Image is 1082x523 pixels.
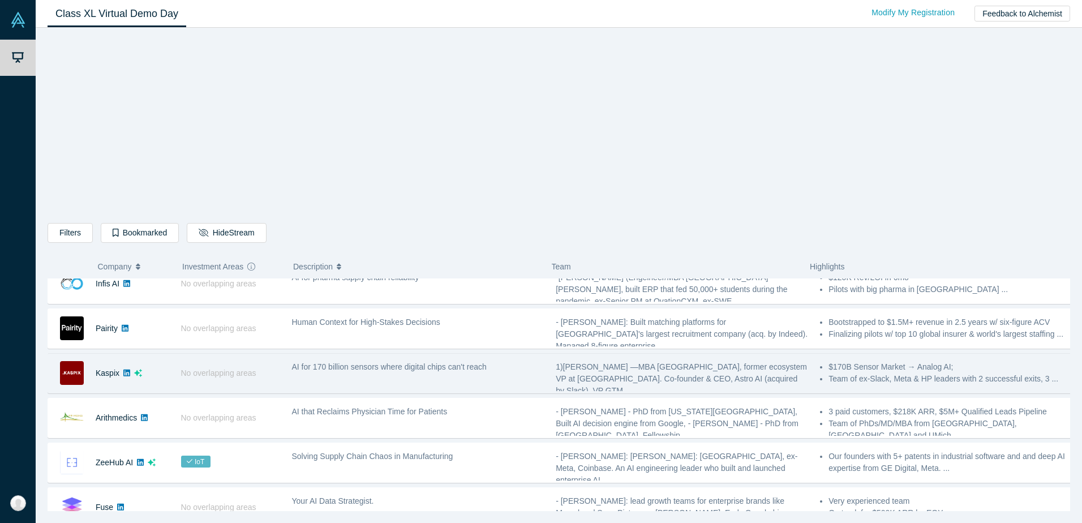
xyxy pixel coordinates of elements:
[556,407,798,440] span: - [PERSON_NAME] - PhD from [US_STATE][GEOGRAPHIC_DATA], Built AI decision engine from Google, - [...
[181,503,256,512] span: No overlapping areas
[293,255,540,278] button: Description
[556,273,787,306] span: -[PERSON_NAME] (Engeineer/MBA [GEOGRAPHIC_DATA][PERSON_NAME], built ERP that fed 50,000+ students...
[828,451,1072,474] li: Our founders with 5+ patents in industrial software and and deep AI expertise from GE Digital, Me...
[828,406,1072,418] li: 3 paid customers, $218K ARR, $5M+ Qualified Leads Pipeline
[828,418,1072,441] li: Team of PhDs/MD/MBA from [GEOGRAPHIC_DATA], [GEOGRAPHIC_DATA] and UMich. ...
[148,458,156,466] svg: dsa ai sparkles
[60,272,84,295] img: Infis AI's Logo
[187,223,266,243] button: HideStream
[401,37,717,215] iframe: Alchemist Class XL Demo Day: Vault
[292,318,440,327] span: Human Context for High-Stakes Decisions
[181,368,256,378] span: No overlapping areas
[292,452,453,461] span: Solving Supply Chain Chaos in Manufacturing
[134,369,142,377] svg: dsa ai sparkles
[181,324,256,333] span: No overlapping areas
[828,373,1072,385] li: Team of ex-Slack, Meta & HP leaders with 2 successful exits, 3 ...
[60,406,84,430] img: Arithmedics's Logo
[292,496,374,505] span: Your AI Data Strategist.
[828,328,1072,340] li: Finalizing pilots w/ top 10 global insurer & world's largest staffing ...
[182,255,243,278] span: Investment Areas
[828,316,1072,328] li: Bootstrapped to $1.5M+ revenue in 2.5 years w/ six-figure ACV
[101,223,179,243] button: Bookmarked
[60,495,84,519] img: Fuse's Logo
[10,12,26,28] img: Alchemist Vault Logo
[828,284,1072,295] li: Pilots with big pharma in [GEOGRAPHIC_DATA] ...
[552,262,571,271] span: Team
[292,407,448,416] span: AI that Reclaims Physician Time for Patients
[556,452,797,485] span: - [PERSON_NAME]: [PERSON_NAME]: [GEOGRAPHIC_DATA], ex-Meta, Coinbase. An AI engineering leader wh...
[181,279,256,288] span: No overlapping areas
[828,507,1072,519] li: On track for $500K ARR by EOY ...
[860,3,967,23] a: Modify My Registration
[98,255,171,278] button: Company
[828,361,1072,373] li: $170B Sensor Market → Analog AI;
[96,279,119,288] a: Infis AI
[48,1,186,27] a: Class XL Virtual Demo Day
[810,262,844,271] span: Highlights
[60,451,84,474] img: ZeeHub AI's Logo
[96,503,113,512] a: Fuse
[96,368,119,378] a: Kaspix
[60,316,84,340] img: Pairity's Logo
[181,456,211,468] span: IoT
[828,495,1072,507] li: Very experienced team
[556,362,807,395] span: 1)[PERSON_NAME] —MBA [GEOGRAPHIC_DATA], former ecosystem VP at [GEOGRAPHIC_DATA]. Co-founder & CE...
[556,318,808,350] span: - [PERSON_NAME]: Built matching platforms for [GEOGRAPHIC_DATA]'s largest recruitment company (ac...
[10,495,26,511] img: Josh Just's Account
[292,362,487,371] span: AI for 170 billion sensors where digital chips can't reach
[293,255,333,278] span: Description
[98,255,132,278] span: Company
[60,361,84,385] img: Kaspix's Logo
[48,223,93,243] button: Filters
[974,6,1070,22] button: Feedback to Alchemist
[96,413,137,422] a: Arithmedics
[96,324,118,333] a: Pairity
[96,458,133,467] a: ZeeHub AI
[181,413,256,422] span: No overlapping areas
